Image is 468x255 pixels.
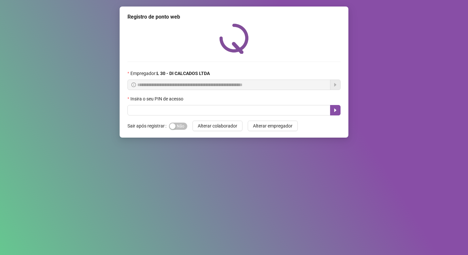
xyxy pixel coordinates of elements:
label: Sair após registrar [127,121,169,131]
strong: L 30 - DI CALCADOS LTDA [157,71,210,76]
button: Alterar empregador [248,121,298,131]
span: Empregador : [130,70,210,77]
span: info-circle [131,82,136,87]
span: caret-right [333,108,338,113]
span: Alterar empregador [253,122,292,129]
div: Registro de ponto web [127,13,341,21]
img: QRPoint [219,23,249,54]
label: Insira o seu PIN de acesso [127,95,188,102]
span: Alterar colaborador [198,122,237,129]
button: Alterar colaborador [192,121,242,131]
